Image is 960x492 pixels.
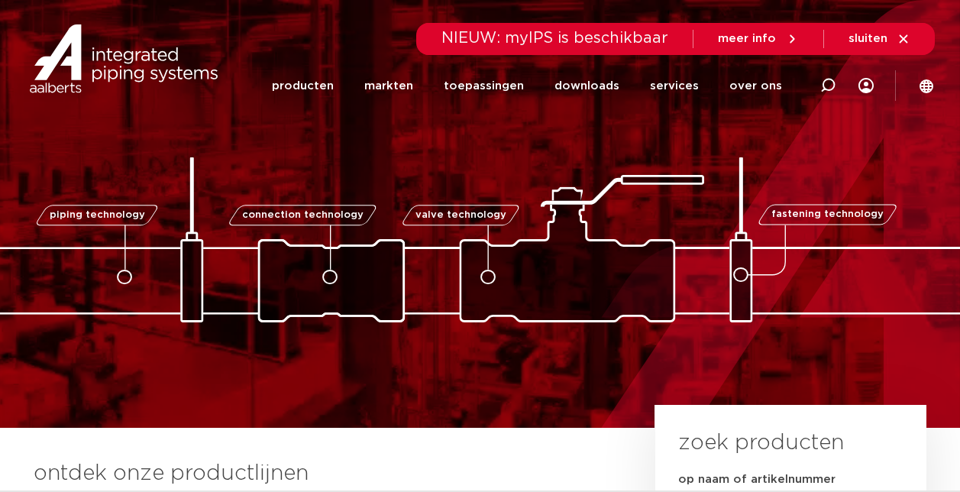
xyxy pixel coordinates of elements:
[718,33,776,44] span: meer info
[650,55,699,117] a: services
[771,210,884,220] span: fastening technology
[444,55,524,117] a: toepassingen
[718,32,799,46] a: meer info
[34,458,603,489] h3: ontdek onze productlijnen
[858,55,874,117] div: my IPS
[554,55,619,117] a: downloads
[441,31,668,46] span: NIEUW: myIPS is beschikbaar
[50,210,145,220] span: piping technology
[241,210,363,220] span: connection technology
[848,33,887,44] span: sluiten
[678,428,844,458] h3: zoek producten
[272,55,782,117] nav: Menu
[729,55,782,117] a: over ons
[415,210,506,220] span: valve technology
[364,55,413,117] a: markten
[678,472,836,487] label: op naam of artikelnummer
[272,55,334,117] a: producten
[848,32,910,46] a: sluiten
